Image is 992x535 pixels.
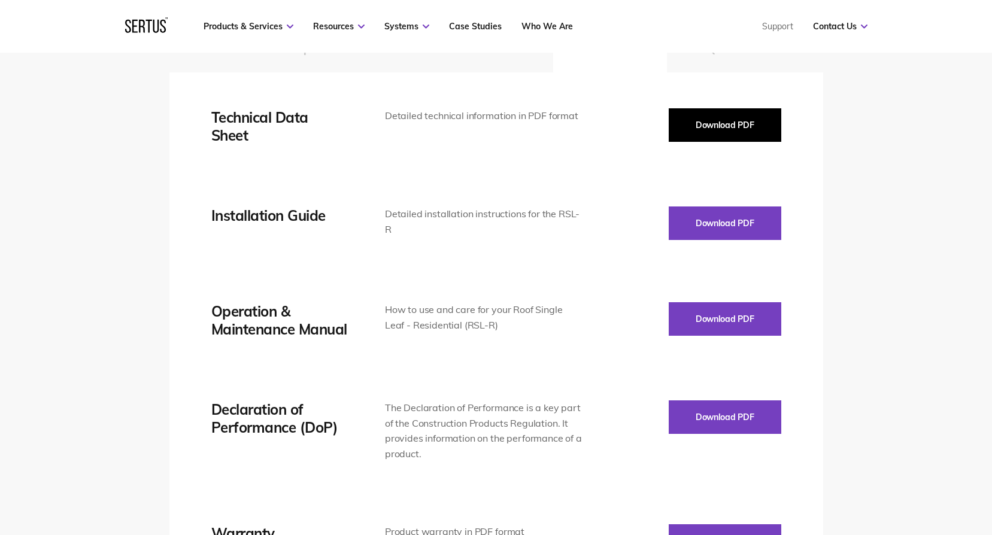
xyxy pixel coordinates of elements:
a: Contact Us [813,21,867,32]
div: Installation Guide [211,206,349,224]
iframe: Chat Widget [776,396,992,535]
button: Download PDF [669,302,781,336]
button: Download PDF [669,108,781,142]
button: Download PDF [669,400,781,434]
a: Products & Services [204,21,293,32]
div: Technical Data Sheet [211,108,349,144]
a: Who We Are [521,21,573,32]
div: Detailed installation instructions for the RSL-R [385,206,583,237]
div: How to use and care for your Roof Single Leaf - Residential (RSL-R) [385,302,583,333]
div: Detailed technical information in PDF format [385,108,583,124]
div: Operation & Maintenance Manual [211,302,349,338]
div: Declaration of Performance (DoP) [211,400,349,436]
button: Download PDF [669,206,781,240]
a: Case Studies [449,21,502,32]
a: Support [762,21,793,32]
div: The Declaration of Performance is a key part of the Construction Products Regulation. It provides... [385,400,583,461]
a: Systems [384,21,429,32]
a: Resources [313,21,365,32]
